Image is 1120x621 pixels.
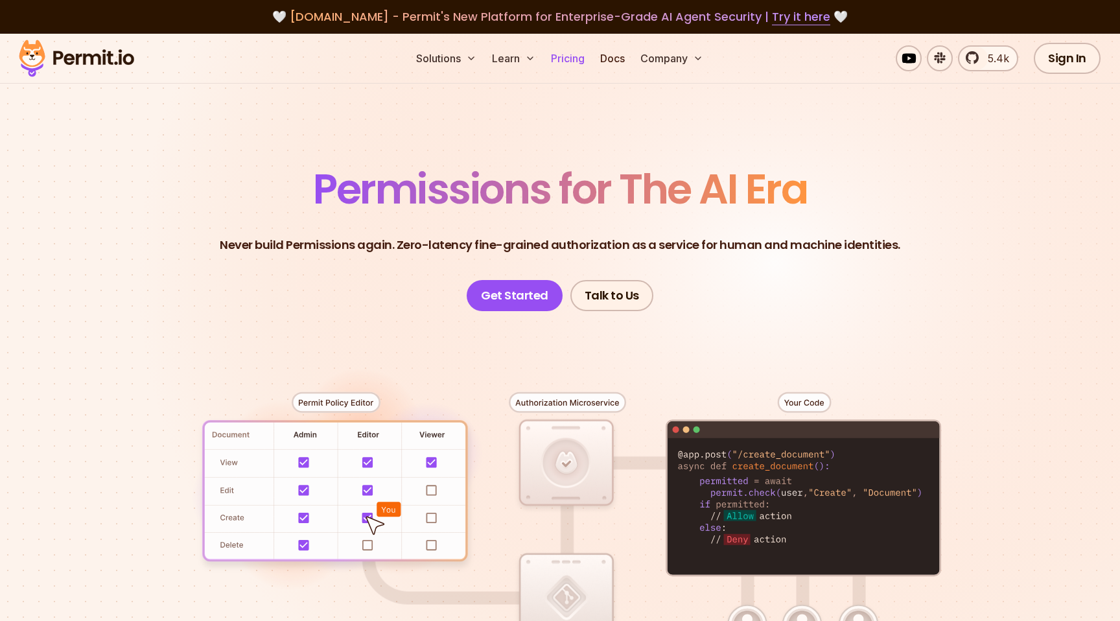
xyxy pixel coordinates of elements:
img: Permit logo [13,36,140,80]
span: [DOMAIN_NAME] - Permit's New Platform for Enterprise-Grade AI Agent Security | [290,8,830,25]
a: Sign In [1034,43,1101,74]
p: Never build Permissions again. Zero-latency fine-grained authorization as a service for human and... [220,236,900,254]
button: Solutions [411,45,482,71]
a: 5.4k [958,45,1018,71]
span: Permissions for The AI Era [313,160,807,218]
a: Get Started [467,280,563,311]
button: Learn [487,45,541,71]
span: 5.4k [980,51,1009,66]
a: Pricing [546,45,590,71]
a: Try it here [772,8,830,25]
button: Company [635,45,708,71]
div: 🤍 🤍 [31,8,1089,26]
a: Talk to Us [570,280,653,311]
a: Docs [595,45,630,71]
